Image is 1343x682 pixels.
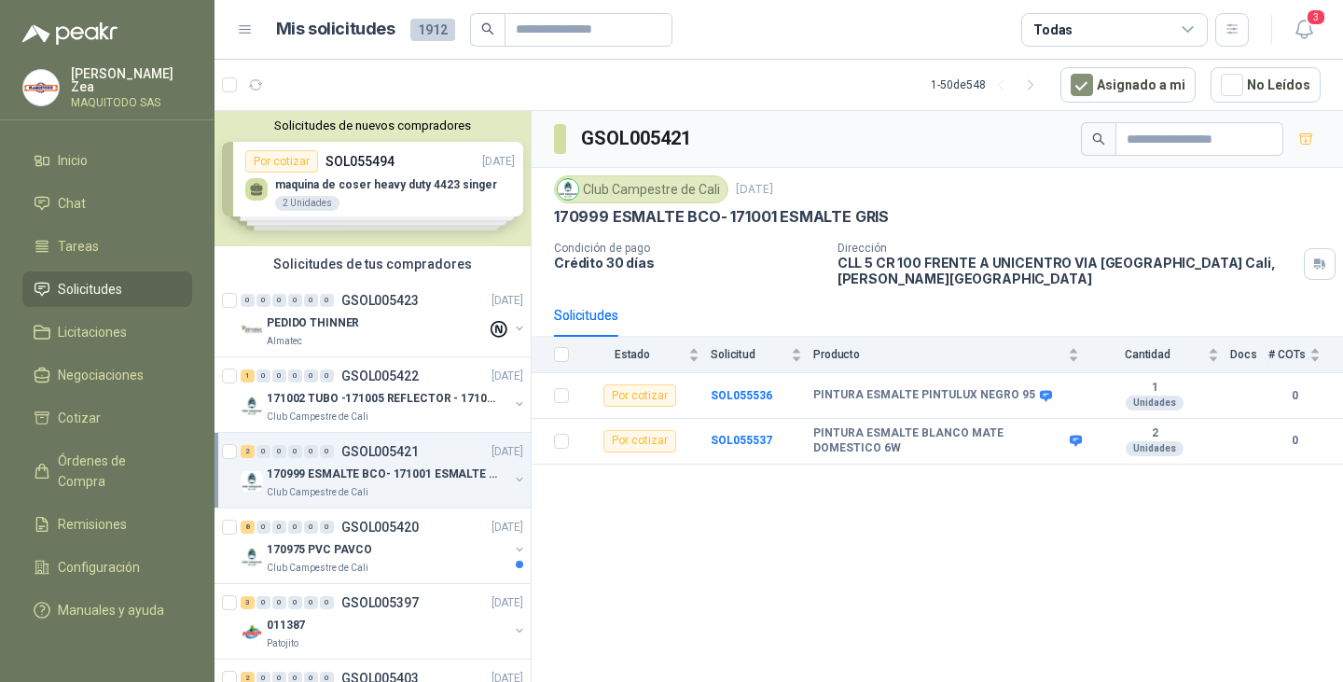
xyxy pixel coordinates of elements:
[492,519,523,536] p: [DATE]
[1268,348,1306,361] span: # COTs
[580,348,685,361] span: Estado
[22,229,192,264] a: Tareas
[1090,381,1219,396] b: 1
[58,451,174,492] span: Órdenes de Compra
[492,368,523,385] p: [DATE]
[267,541,372,559] p: 170975 PVC PAVCO
[215,111,531,246] div: Solicitudes de nuevos compradoresPor cotizarSOL055494[DATE] maquina de coser heavy duty 4423 sing...
[215,246,531,282] div: Solicitudes de tus compradores
[222,118,523,132] button: Solicitudes de nuevos compradores
[272,445,286,458] div: 0
[256,596,270,609] div: 0
[1126,441,1184,456] div: Unidades
[22,443,192,499] a: Órdenes de Compra
[241,592,527,651] a: 3 0 0 0 0 0 GSOL005397[DATE] Company Logo011387Patojito
[304,521,318,534] div: 0
[1268,387,1321,405] b: 0
[341,521,419,534] p: GSOL005420
[288,445,302,458] div: 0
[256,294,270,307] div: 0
[22,186,192,221] a: Chat
[241,521,255,534] div: 8
[1033,20,1073,40] div: Todas
[256,521,270,534] div: 0
[58,193,86,214] span: Chat
[241,395,263,417] img: Company Logo
[22,143,192,178] a: Inicio
[711,337,813,373] th: Solicitud
[1306,8,1326,26] span: 3
[22,550,192,585] a: Configuración
[304,445,318,458] div: 0
[241,546,263,568] img: Company Logo
[58,600,164,620] span: Manuales y ayuda
[1230,337,1268,373] th: Docs
[241,369,255,383] div: 1
[22,314,192,350] a: Licitaciones
[554,305,618,326] div: Solicitudes
[256,369,270,383] div: 0
[22,592,192,628] a: Manuales y ayuda
[22,400,192,436] a: Cotizar
[241,289,527,349] a: 0 0 0 0 0 0 GSOL005423[DATE] Company LogoPEDIDO THINNERAlmatec
[1060,67,1196,103] button: Asignado a mi
[554,175,728,203] div: Club Campestre de Cali
[1211,67,1321,103] button: No Leídos
[267,636,298,651] p: Patojito
[71,67,192,93] p: [PERSON_NAME] Zea
[58,514,127,535] span: Remisiones
[320,445,334,458] div: 0
[603,430,676,452] div: Por cotizar
[341,596,419,609] p: GSOL005397
[1092,132,1105,146] span: search
[711,348,787,361] span: Solicitud
[58,236,99,257] span: Tareas
[1287,13,1321,47] button: 3
[241,621,263,644] img: Company Logo
[267,561,368,576] p: Club Campestre de Cali
[241,596,255,609] div: 3
[276,16,395,43] h1: Mis solicitudes
[288,596,302,609] div: 0
[481,22,494,35] span: search
[838,255,1296,286] p: CLL 5 CR 100 FRENTE A UNICENTRO VIA [GEOGRAPHIC_DATA] Cali , [PERSON_NAME][GEOGRAPHIC_DATA]
[267,314,359,332] p: PEDIDO THINNER
[241,445,255,458] div: 2
[711,434,772,447] a: SOL055537
[22,357,192,393] a: Negociaciones
[267,485,368,500] p: Club Campestre de Cali
[58,408,101,428] span: Cotizar
[1126,396,1184,411] div: Unidades
[256,445,270,458] div: 0
[736,181,773,199] p: [DATE]
[58,365,144,385] span: Negociaciones
[341,445,419,458] p: GSOL005421
[267,390,499,408] p: 171002 TUBO -171005 REFLECTOR - 171007 PANEL
[931,70,1045,100] div: 1 - 50 de 548
[581,124,694,153] h3: GSOL005421
[320,596,334,609] div: 0
[288,294,302,307] div: 0
[558,179,578,200] img: Company Logo
[1268,432,1321,450] b: 0
[58,322,127,342] span: Licitaciones
[288,369,302,383] div: 0
[58,557,140,578] span: Configuración
[813,337,1090,373] th: Producto
[241,319,263,341] img: Company Logo
[288,521,302,534] div: 0
[304,294,318,307] div: 0
[267,334,302,349] p: Almatec
[71,97,192,108] p: MAQUITODO SAS
[272,521,286,534] div: 0
[711,389,772,402] a: SOL055536
[341,294,419,307] p: GSOL005423
[813,348,1064,361] span: Producto
[320,369,334,383] div: 0
[241,365,527,425] a: 1 0 0 0 0 0 GSOL005422[DATE] Company Logo171002 TUBO -171005 REFLECTOR - 171007 PANELClub Campest...
[304,369,318,383] div: 0
[58,150,88,171] span: Inicio
[23,70,59,105] img: Company Logo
